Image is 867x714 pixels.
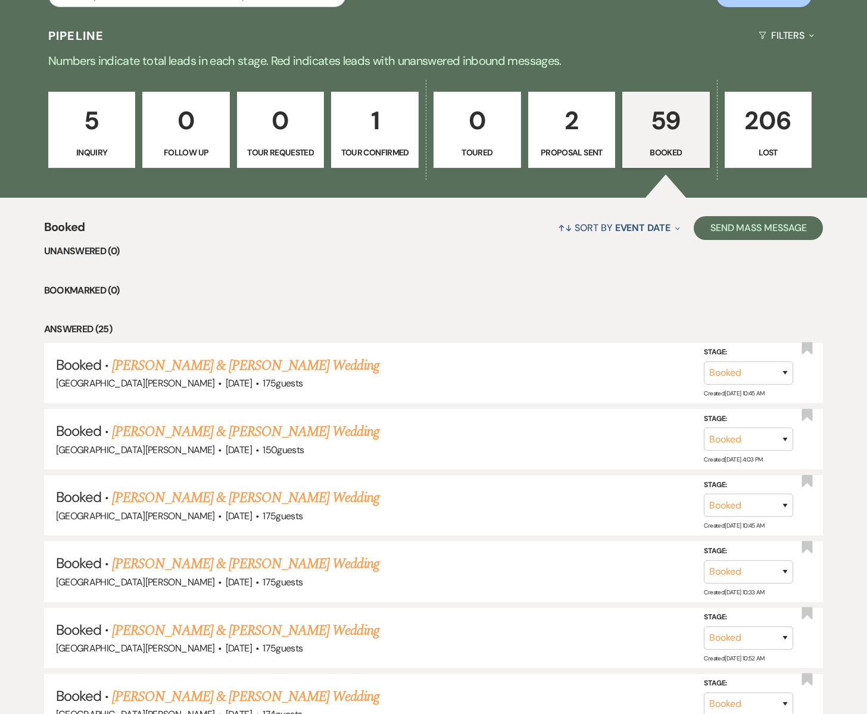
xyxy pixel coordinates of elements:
span: Booked [56,687,101,705]
p: Proposal Sent [536,146,608,159]
p: Lost [732,146,804,159]
a: 0Tour Requested [237,92,325,168]
span: Created: [DATE] 10:45 AM [704,522,764,529]
span: ↑↓ [558,222,572,234]
a: [PERSON_NAME] & [PERSON_NAME] Wedding [112,686,379,707]
a: [PERSON_NAME] & [PERSON_NAME] Wedding [112,487,379,509]
p: 59 [630,101,702,141]
p: 0 [150,101,222,141]
label: Stage: [704,346,793,359]
span: Created: [DATE] 4:03 PM [704,456,762,463]
p: 2 [536,101,608,141]
p: Numbers indicate total leads in each stage. Red indicates leads with unanswered inbound messages. [5,51,862,70]
label: Stage: [704,479,793,492]
p: Tour Confirmed [339,146,411,159]
span: [GEOGRAPHIC_DATA][PERSON_NAME] [56,576,215,588]
a: 2Proposal Sent [528,92,616,168]
span: Booked [56,356,101,374]
p: 1 [339,101,411,141]
p: Tour Requested [245,146,317,159]
span: Created: [DATE] 10:33 AM [704,588,764,595]
p: Follow Up [150,146,222,159]
span: Event Date [615,222,670,234]
button: Filters [754,20,819,51]
a: 0Follow Up [142,92,230,168]
label: Stage: [704,545,793,558]
li: Answered (25) [44,322,824,337]
a: [PERSON_NAME] & [PERSON_NAME] Wedding [112,553,379,575]
a: 5Inquiry [48,92,136,168]
a: [PERSON_NAME] & [PERSON_NAME] Wedding [112,421,379,442]
span: Booked [56,621,101,639]
p: 5 [56,101,128,141]
p: Toured [441,146,513,159]
span: Created: [DATE] 10:45 AM [704,389,764,397]
span: [DATE] [226,510,252,522]
a: 206Lost [725,92,812,168]
button: Send Mass Message [694,216,824,240]
label: Stage: [704,611,793,624]
label: Stage: [704,412,793,425]
p: 206 [732,101,804,141]
button: Sort By Event Date [553,212,684,244]
span: Booked [56,554,101,572]
span: [DATE] [226,444,252,456]
span: 150 guests [263,444,304,456]
p: 0 [441,101,513,141]
p: Booked [630,146,702,159]
span: 175 guests [263,576,302,588]
span: [GEOGRAPHIC_DATA][PERSON_NAME] [56,510,215,522]
span: [DATE] [226,642,252,654]
span: Created: [DATE] 10:52 AM [704,654,764,662]
span: Booked [56,422,101,440]
p: 0 [245,101,317,141]
li: Bookmarked (0) [44,283,824,298]
span: [GEOGRAPHIC_DATA][PERSON_NAME] [56,444,215,456]
span: [GEOGRAPHIC_DATA][PERSON_NAME] [56,377,215,389]
a: 1Tour Confirmed [331,92,419,168]
a: [PERSON_NAME] & [PERSON_NAME] Wedding [112,620,379,641]
li: Unanswered (0) [44,244,824,259]
span: Booked [44,218,85,244]
h3: Pipeline [48,27,104,44]
span: [DATE] [226,576,252,588]
span: 175 guests [263,642,302,654]
span: 175 guests [263,510,302,522]
p: Inquiry [56,146,128,159]
span: 175 guests [263,377,302,389]
a: 0Toured [433,92,521,168]
span: Booked [56,488,101,506]
span: [DATE] [226,377,252,389]
label: Stage: [704,677,793,690]
a: [PERSON_NAME] & [PERSON_NAME] Wedding [112,355,379,376]
a: 59Booked [622,92,710,168]
span: [GEOGRAPHIC_DATA][PERSON_NAME] [56,642,215,654]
